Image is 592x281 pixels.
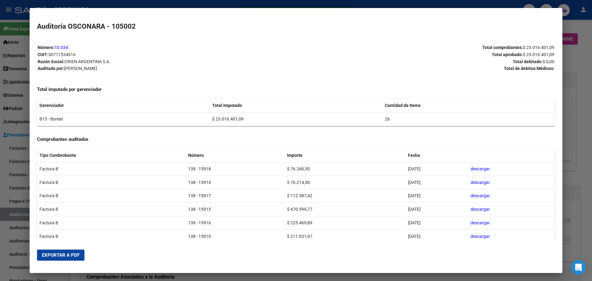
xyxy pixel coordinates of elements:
[37,176,186,189] td: Factura B
[382,112,555,126] td: 26
[296,44,554,51] p: Total comprobantes:
[37,230,186,243] td: Factura B
[471,193,490,198] a: descargar
[37,112,210,126] td: B15 - Boreal
[38,44,296,51] p: Número:
[405,230,468,243] td: [DATE]
[296,51,554,58] p: Total aprobado:
[471,234,490,239] a: descargar
[285,203,405,216] td: $ 470.599,77
[37,203,186,216] td: Factura B
[471,220,490,225] a: descargar
[48,52,76,57] span: 30711534616
[285,230,405,243] td: $ 211.031,97
[55,45,68,50] a: 10.034
[382,99,555,112] th: Cantidad de Items
[186,216,285,230] td: 138 - 15916
[471,166,490,171] a: descargar
[405,189,468,203] td: [DATE]
[523,45,554,50] span: $ 23.016.401,09
[296,65,554,72] p: Total de debitos Médicos:
[38,58,296,65] p: Razón Social:
[285,162,405,176] td: $ 76.260,50
[37,149,186,162] th: Tipo Combrobante
[186,230,285,243] td: 138 - 15919
[285,189,405,203] td: $ 112.587,42
[38,65,296,72] p: Auditado por:
[37,86,555,93] h4: Total imputado por gerenciador
[37,99,210,112] th: Gerenciador
[210,112,382,126] td: $ 23.016.401,09
[37,162,186,176] td: Factura B
[285,149,405,162] th: Importe
[186,162,285,176] td: 138 - 15918
[405,203,468,216] td: [DATE]
[405,176,468,189] td: [DATE]
[471,207,490,212] a: descargar
[186,189,285,203] td: 138 - 15917
[37,216,186,230] td: Factura B
[210,99,382,112] th: Total Imputado
[186,149,285,162] th: Número
[64,59,110,64] span: ORIEN ARGENTINA S.A.
[405,216,468,230] td: [DATE]
[37,21,555,32] h2: Auditoría OSCONARA - 105002
[285,216,405,230] td: $ 225.469,89
[37,189,186,203] td: Factura B
[543,59,554,64] span: $ 0,00
[186,203,285,216] td: 138 - 15915
[471,180,490,185] a: descargar
[296,58,554,65] p: Total debitado:
[571,260,586,275] div: Open Intercom Messenger
[523,52,554,57] span: $ 23.016.401,09
[38,51,296,58] p: CUIT:
[405,162,468,176] td: [DATE]
[186,176,285,189] td: 138 - 15914
[285,176,405,189] td: $ 76.214,50
[37,250,84,261] button: Exportar a PDF
[37,136,555,143] h4: Comprobantes auditados
[64,66,97,71] span: [PERSON_NAME]
[405,149,468,162] th: Fecha
[42,252,80,258] span: Exportar a PDF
